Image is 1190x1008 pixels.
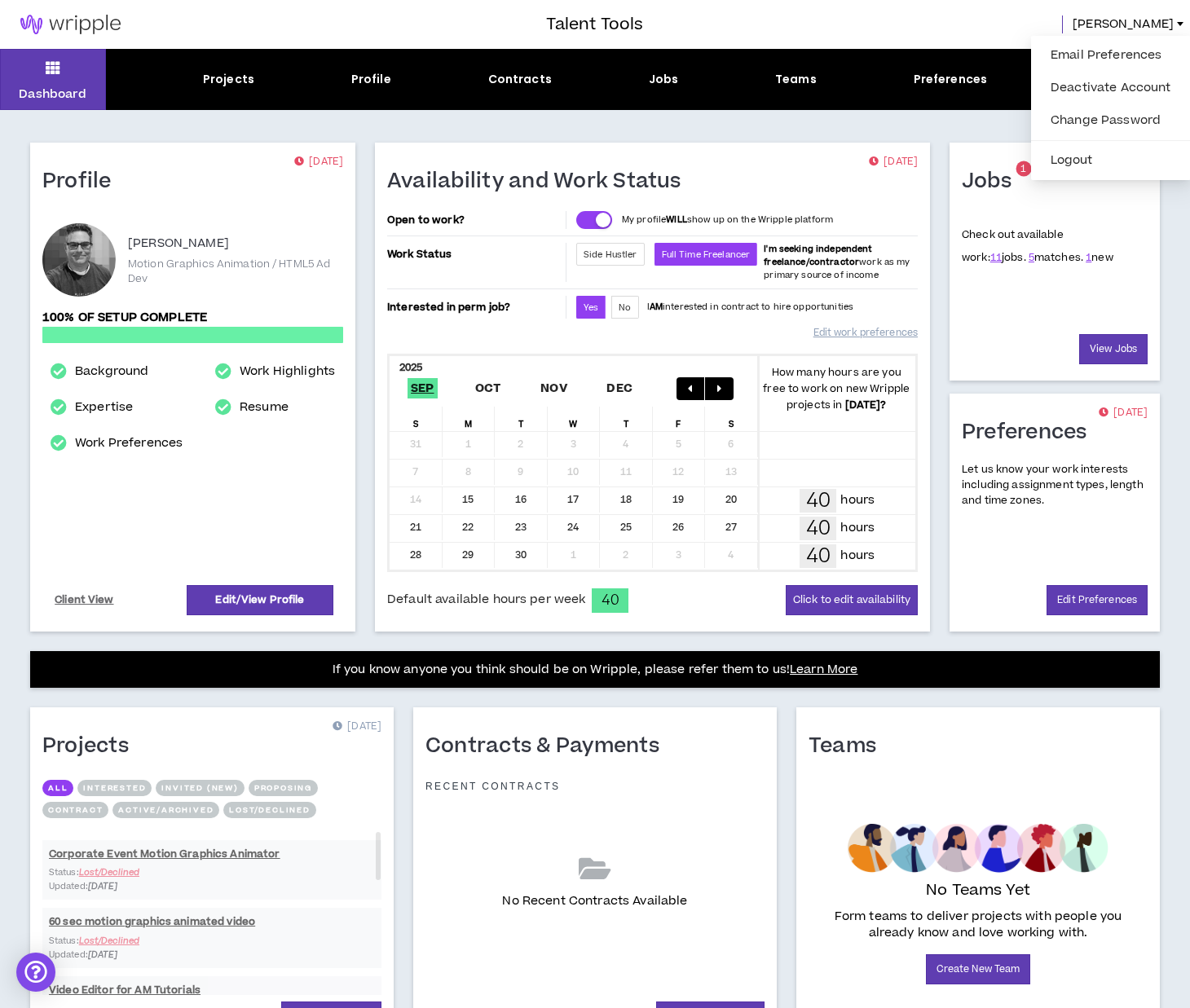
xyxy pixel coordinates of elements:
a: Create New Team [926,954,1031,984]
span: Default available hours per week [387,591,585,609]
h1: Projects [42,733,141,759]
p: hours [840,547,875,565]
div: F [653,407,706,431]
button: Invited (new) [156,780,244,796]
a: Work Preferences [75,434,183,453]
b: [DATE] ? [845,398,887,412]
strong: AM [650,301,663,313]
span: work as my primary source of income [764,243,910,281]
h1: Contracts & Payments [425,733,672,759]
p: My profile show up on the Wripple platform [622,213,833,227]
div: Contracts [488,71,552,88]
p: 100% of setup complete [42,309,343,327]
p: [DATE] [294,154,343,170]
a: Email Preferences [1041,43,1181,68]
p: [PERSON_NAME] [128,234,229,253]
div: W [548,407,601,431]
sup: 1 [1016,161,1031,177]
div: Jobs [649,71,679,88]
a: View Jobs [1079,334,1148,364]
button: Logout [1041,148,1181,173]
a: Change Password [1041,108,1181,133]
h1: Jobs [962,169,1024,195]
div: M [443,407,496,431]
span: jobs. [990,250,1026,265]
p: No Recent Contracts Available [502,892,687,910]
button: Click to edit availability [786,585,918,615]
p: Check out available work: [962,227,1113,265]
p: Interested in perm job? [387,296,562,319]
p: [DATE] [333,719,381,735]
a: Expertise [75,398,133,417]
span: Sep [408,378,438,398]
h1: Availability and Work Status [387,169,694,195]
span: Yes [584,302,598,314]
p: [DATE] [1099,405,1148,421]
div: Christopher K. [42,223,116,297]
p: I interested in contract to hire opportunities [647,301,854,314]
span: matches. [1029,250,1083,265]
div: T [495,407,548,431]
button: Proposing [249,780,318,796]
span: No [619,302,631,314]
p: Form teams to deliver projects with people you already know and love working with. [815,909,1141,941]
a: 1 [1086,250,1091,265]
p: Work Status [387,243,562,266]
b: 2025 [399,360,423,375]
strong: WILL [666,213,687,226]
button: Lost/Declined [223,802,315,818]
div: Open Intercom Messenger [16,953,55,992]
a: 5 [1029,250,1034,265]
p: hours [840,519,875,537]
span: [PERSON_NAME] [1073,15,1174,33]
div: Preferences [914,71,988,88]
a: Edit work preferences [813,319,918,347]
a: 11 [990,250,1002,265]
h1: Teams [809,733,888,759]
b: I'm seeking independent freelance/contractor [764,243,872,268]
span: 1 [1020,162,1026,176]
a: Work Highlights [240,362,335,381]
p: hours [840,491,875,509]
a: Edit Preferences [1047,585,1148,615]
p: Let us know your work interests including assignment types, length and time zones. [962,462,1148,509]
p: If you know anyone you think should be on Wripple, please refer them to us! [333,660,858,680]
span: Dec [603,378,636,398]
button: Interested [77,780,152,796]
p: Motion Graphics Animation / HTML5 Ad Dev [128,257,343,286]
span: Nov [537,378,571,398]
a: Client View [52,586,117,614]
a: Background [75,362,148,381]
div: S [390,407,443,431]
div: Teams [775,71,817,88]
span: new [1086,250,1113,265]
button: Active/Archived [112,802,219,818]
div: S [705,407,758,431]
p: [DATE] [869,154,918,170]
a: Edit/View Profile [187,585,333,615]
p: Recent Contracts [425,780,561,793]
p: No Teams Yet [926,879,1030,902]
h1: Preferences [962,420,1100,446]
button: All [42,780,73,796]
div: Projects [203,71,254,88]
span: Oct [472,378,505,398]
p: Dashboard [19,86,86,103]
div: T [600,407,653,431]
a: Resume [240,398,289,417]
img: empty [848,824,1108,873]
h3: Talent Tools [546,12,643,37]
button: Contract [42,802,108,818]
div: Profile [351,71,391,88]
h1: Profile [42,169,124,195]
p: How many hours are you free to work on new Wripple projects in [758,364,916,413]
span: Side Hustler [584,249,637,261]
a: Learn More [790,661,857,678]
p: Open to work? [387,213,562,227]
a: Deactivate Account [1041,76,1181,100]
